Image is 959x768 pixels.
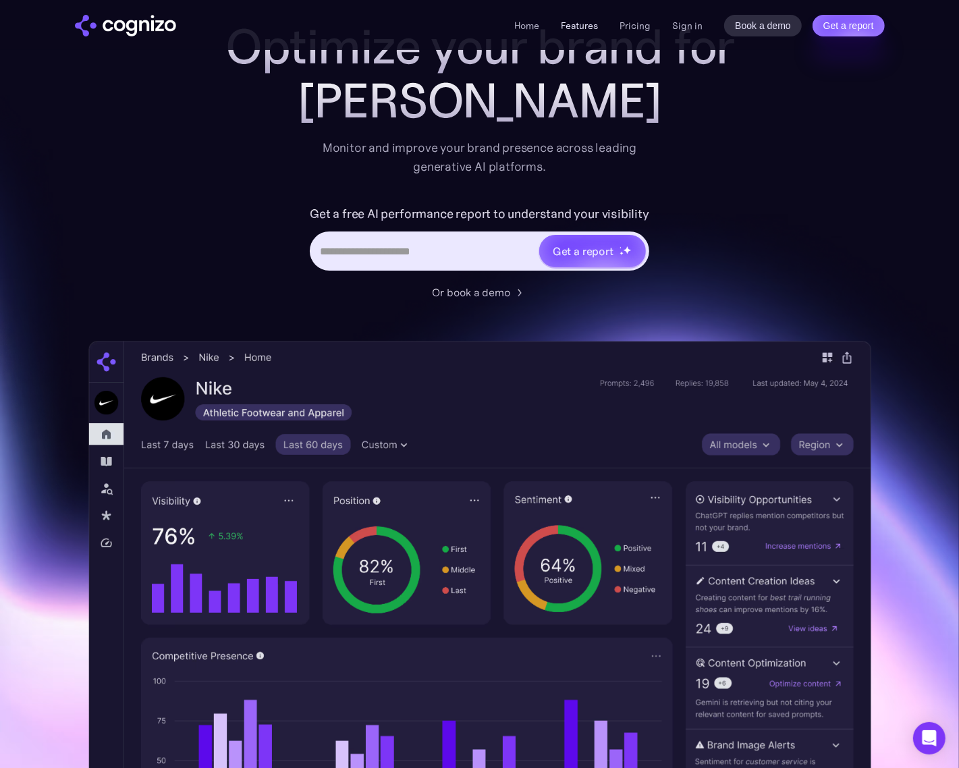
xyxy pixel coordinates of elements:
div: Get a report [553,243,613,259]
a: Home [514,20,539,32]
a: Pricing [620,20,651,32]
a: Get a report [813,15,885,36]
div: Open Intercom Messenger [913,722,946,755]
div: Or book a demo [433,284,511,300]
img: cognizo logo [75,15,176,36]
div: Monitor and improve your brand presence across leading generative AI platforms. [314,138,646,176]
a: Or book a demo [433,284,527,300]
a: Book a demo [724,15,802,36]
label: Get a free AI performance report to understand your visibility [310,203,649,225]
img: star [620,251,624,256]
img: star [620,246,622,248]
a: Get a reportstarstarstar [538,234,647,269]
form: Hero URL Input Form [310,203,649,277]
img: star [623,246,632,254]
div: [PERSON_NAME] [210,74,750,128]
a: home [75,15,176,36]
a: Sign in [672,18,703,34]
a: Features [561,20,598,32]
